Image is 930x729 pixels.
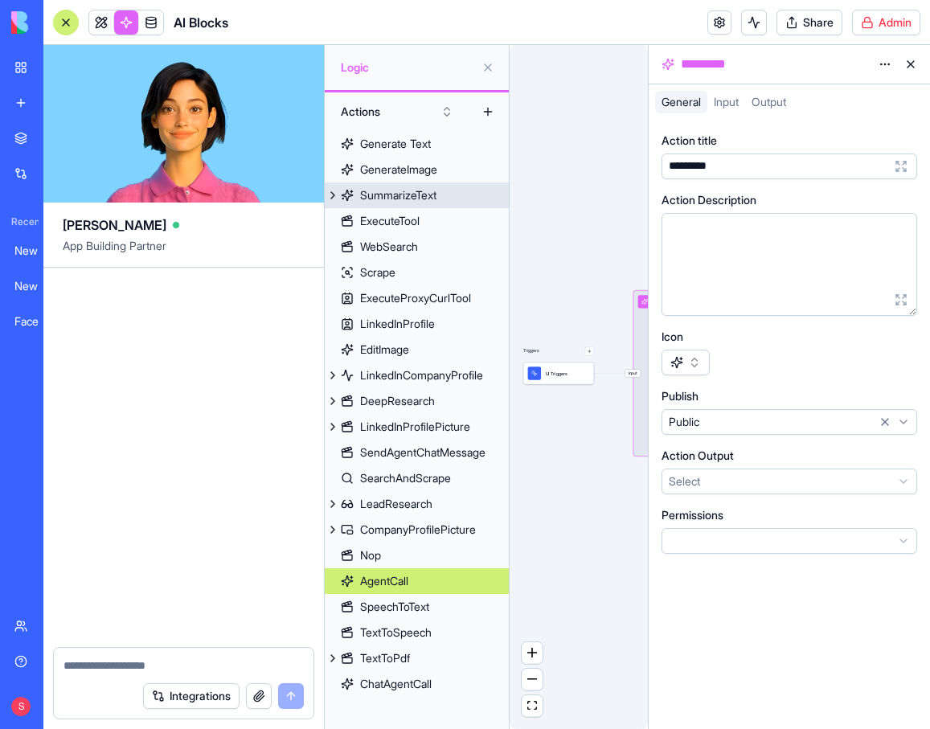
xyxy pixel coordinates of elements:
[325,594,509,620] a: SpeechToText
[360,522,476,538] div: CompanyProfilePicture
[14,243,59,259] div: New App
[360,573,408,589] div: AgentCall
[174,13,228,32] h1: AI Blocks
[360,599,429,615] div: SpeechToText
[522,695,543,717] button: fit view
[360,290,471,306] div: ExecuteProxyCurlTool
[341,59,475,76] span: Logic
[360,213,420,229] div: ExecuteTool
[14,313,59,330] div: Facebook Campaign Analyzer
[662,507,723,523] label: Permissions
[360,367,483,383] div: LinkedInCompanyProfile
[522,642,543,664] button: zoom in
[752,95,786,109] span: Output
[325,311,509,337] a: LinkedInProfile
[5,235,69,267] a: New App
[360,496,432,512] div: LeadResearch
[325,285,509,311] a: ExecuteProxyCurlTool
[360,316,435,332] div: LinkedInProfile
[662,95,701,109] span: General
[360,342,409,358] div: EditImage
[333,99,461,125] button: Actions
[325,620,509,645] a: TextToSpeech
[360,547,381,563] div: Nop
[360,264,395,281] div: Scrape
[360,187,436,203] div: SummarizeText
[360,136,431,152] div: Generate Text
[325,440,509,465] a: SendAgentChatMessage
[714,95,739,109] span: Input
[360,650,410,666] div: TextToPdf
[63,215,166,235] span: [PERSON_NAME]
[14,278,59,294] div: New App
[325,234,509,260] a: WebSearch
[325,414,509,440] a: LinkedInProfilePicture
[325,491,509,517] a: LeadResearch
[325,568,509,594] a: AgentCall
[662,133,717,149] label: Action title
[325,543,509,568] a: Nop
[5,270,69,302] a: New App
[325,517,509,543] a: CompanyProfilePicture
[662,192,756,208] label: Action Description
[325,182,509,208] a: SummarizeText
[852,10,920,35] button: Admin
[360,419,470,435] div: LinkedInProfilePicture
[360,676,432,692] div: ChatAgentCall
[5,305,69,338] a: Facebook Campaign Analyzer
[625,370,641,378] span: Input
[5,215,39,228] span: Recent
[776,10,842,35] button: Share
[360,162,437,178] div: GenerateImage
[325,388,509,414] a: DeepResearch
[360,444,485,461] div: SendAgentChatMessage
[143,683,240,709] button: Integrations
[523,330,594,385] div: Triggers
[325,362,509,388] a: LinkedInCompanyProfile
[360,393,435,409] div: DeepResearch
[360,625,432,641] div: TextToSpeech
[360,470,451,486] div: SearchAndScrape
[325,131,509,157] a: Generate Text
[325,337,509,362] a: EditImage
[523,362,594,384] div: UI Triggers
[11,697,31,716] span: S
[662,329,683,345] label: Icon
[63,238,305,267] span: App Building Partner
[325,465,509,491] a: SearchAndScrape
[325,671,509,697] a: ChatAgentCall
[325,260,509,285] a: Scrape
[662,388,699,404] label: Publish
[360,239,418,255] div: WebSearch
[546,370,567,376] span: UI Triggers
[325,208,509,234] a: ExecuteTool
[11,11,111,34] img: logo
[523,347,539,356] p: Triggers
[633,291,799,457] div: Input
[325,645,509,671] a: TextToPdf
[325,157,509,182] a: GenerateImage
[662,448,734,464] label: Action Output
[522,669,543,690] button: zoom out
